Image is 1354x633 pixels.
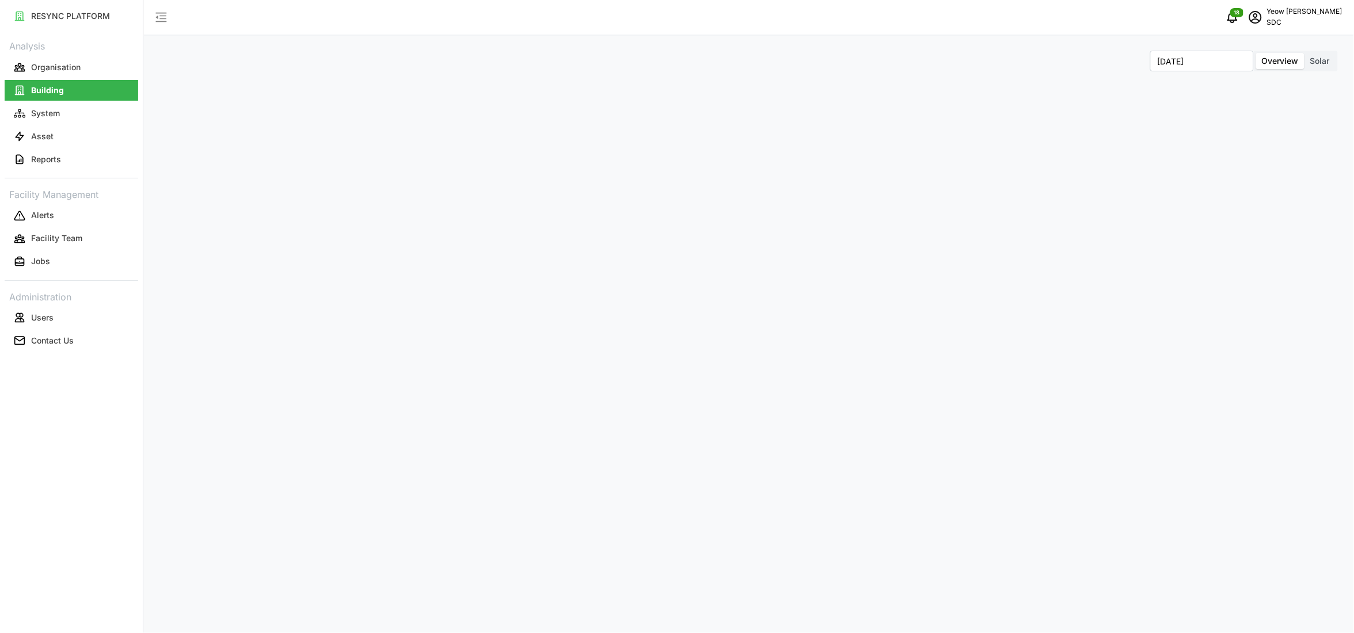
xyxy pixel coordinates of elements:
a: Facility Team [5,227,138,250]
p: Facility Team [31,232,82,244]
button: schedule [1244,6,1267,29]
button: Organisation [5,57,138,78]
p: Users [31,312,54,323]
a: Jobs [5,250,138,273]
p: Administration [5,288,138,304]
p: RESYNC PLATFORM [31,10,110,22]
p: Building [31,85,64,96]
p: System [31,108,60,119]
span: 18 [1234,9,1241,17]
span: Overview [1262,56,1299,66]
input: Select Month [1150,51,1254,71]
a: Alerts [5,204,138,227]
p: Contact Us [31,335,74,346]
a: Reports [5,148,138,171]
a: Contact Us [5,329,138,352]
a: Building [5,79,138,102]
p: Organisation [31,62,81,73]
button: System [5,103,138,124]
p: Asset [31,131,54,142]
button: Alerts [5,205,138,226]
span: Solar [1310,56,1330,66]
a: System [5,102,138,125]
button: Facility Team [5,228,138,249]
button: Contact Us [5,330,138,351]
p: Jobs [31,256,50,267]
button: Building [5,80,138,101]
a: Asset [5,125,138,148]
p: Alerts [31,209,54,221]
button: Asset [5,126,138,147]
p: Yeow [PERSON_NAME] [1267,6,1342,17]
button: Jobs [5,251,138,272]
p: Facility Management [5,185,138,202]
button: Users [5,307,138,328]
p: Analysis [5,37,138,54]
p: Reports [31,154,61,165]
button: Reports [5,149,138,170]
p: SDC [1267,17,1342,28]
button: notifications [1221,6,1244,29]
button: RESYNC PLATFORM [5,6,138,26]
a: RESYNC PLATFORM [5,5,138,28]
a: Users [5,306,138,329]
a: Organisation [5,56,138,79]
